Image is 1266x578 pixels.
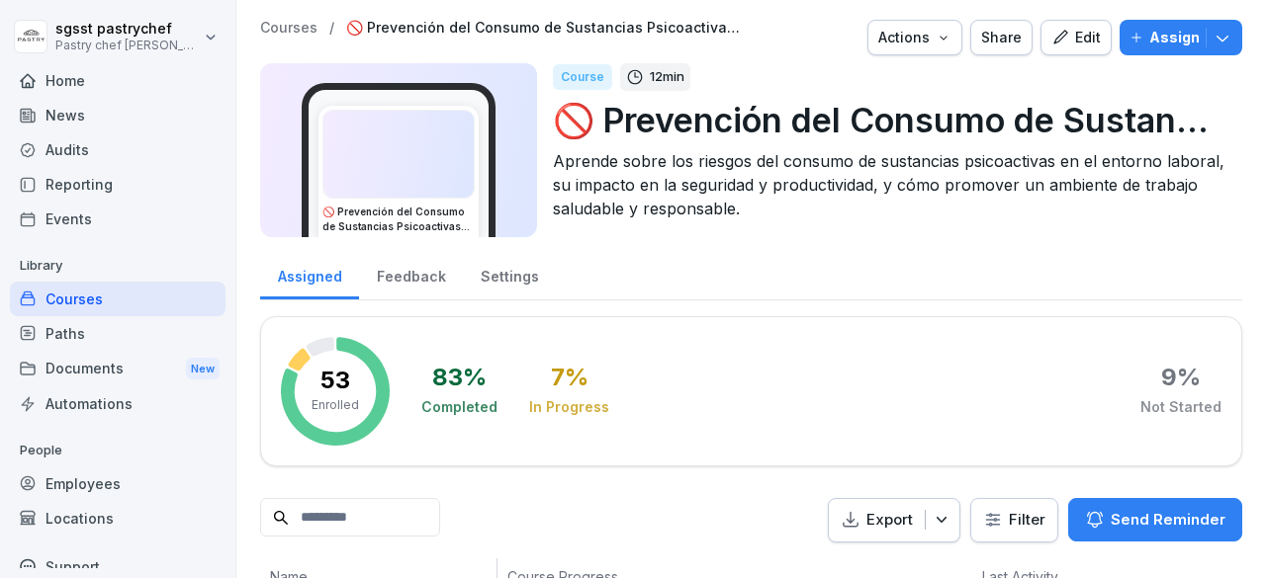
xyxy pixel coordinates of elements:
[650,67,684,87] p: 12 min
[1040,20,1112,55] button: Edit
[1111,509,1225,531] p: Send Reminder
[553,149,1226,220] p: Aprende sobre los riesgos del consumo de sustancias psicoactivas en el entorno laboral, su impact...
[1149,27,1200,48] p: Assign
[971,499,1057,541] button: Filter
[421,397,497,417] div: Completed
[1120,20,1242,55] button: Assign
[260,249,359,299] a: Assigned
[10,202,226,236] a: Events
[983,510,1045,530] div: Filter
[359,249,463,299] a: Feedback
[55,21,200,38] p: sgsst pastrychef
[10,466,226,501] a: Employees
[10,63,226,98] a: Home
[553,95,1226,145] p: 🚫 Prevención del Consumo de Sustancias Psicoactivas en el Trabajo
[346,20,742,37] a: 🚫 Prevención del Consumo de Sustancias Psicoactivas en el Trabajo
[10,132,226,167] a: Audits
[981,27,1022,48] div: Share
[55,39,200,52] p: Pastry chef [PERSON_NAME] y Cocina gourmet
[10,501,226,536] a: Locations
[312,396,359,414] p: Enrolled
[329,20,334,37] p: /
[529,397,609,417] div: In Progress
[10,250,226,282] p: Library
[878,27,951,48] div: Actions
[10,435,226,466] p: People
[1140,397,1221,417] div: Not Started
[828,498,960,542] button: Export
[432,366,487,389] div: 83 %
[463,249,556,299] a: Settings
[10,98,226,132] a: News
[551,366,588,389] div: 7 %
[1161,366,1201,389] div: 9 %
[1068,498,1242,541] button: Send Reminder
[867,20,962,55] button: Actions
[260,20,317,37] a: Courses
[1051,27,1101,48] div: Edit
[10,386,226,421] a: Automations
[322,205,475,234] h3: 🚫 Prevención del Consumo de Sustancias Psicoactivas en el Trabajo
[970,20,1033,55] button: Share
[10,282,226,316] a: Courses
[10,351,226,387] div: Documents
[186,358,220,380] div: New
[320,369,350,392] p: 53
[10,351,226,387] a: DocumentsNew
[553,64,612,90] div: Course
[10,167,226,202] a: Reporting
[10,316,226,351] a: Paths
[866,509,913,532] p: Export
